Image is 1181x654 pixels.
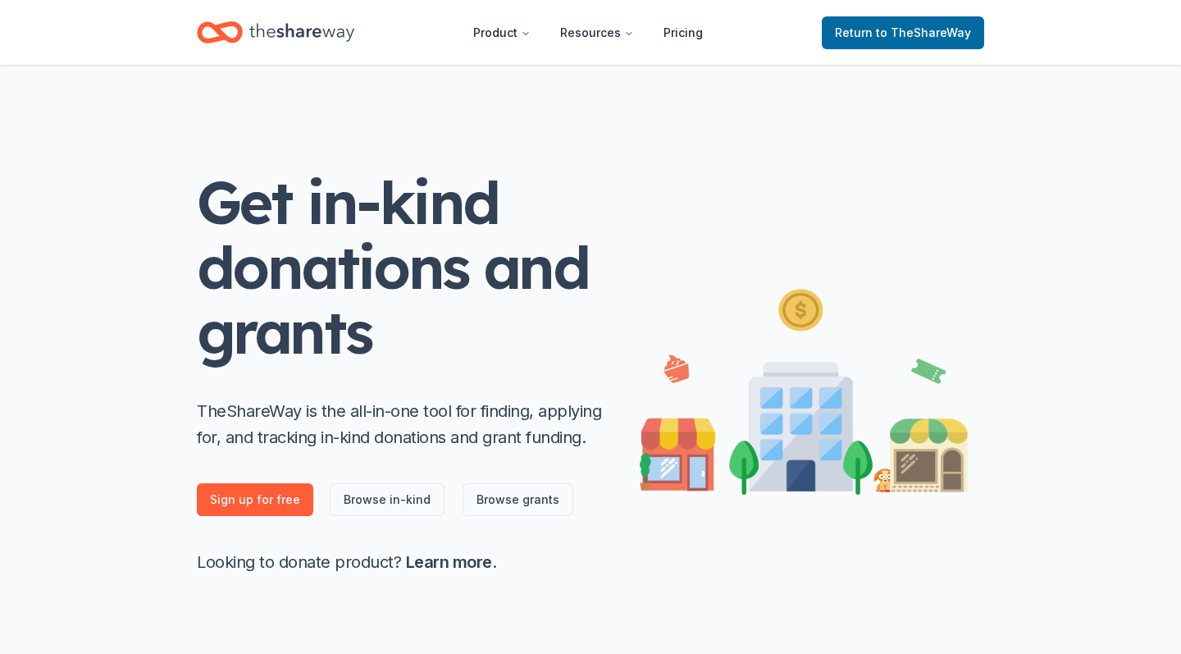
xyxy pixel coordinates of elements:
[460,13,716,52] nav: Main
[463,483,573,516] a: Browse grants
[330,483,445,516] a: Browse in-kind
[406,552,492,572] a: Learn more
[547,16,647,49] button: Resources
[640,282,968,495] img: Illustration for landing page
[197,483,313,516] a: Sign up for free
[650,16,716,49] a: Pricing
[197,549,607,575] p: Looking to donate product? .
[876,25,971,39] span: to TheShareWay
[835,23,971,43] span: Return
[197,13,354,52] a: Home
[197,170,607,365] h1: Get in-kind donations and grants
[822,16,984,49] a: Returnto TheShareWay
[460,16,544,49] button: Product
[197,398,607,450] p: TheShareWay is the all-in-one tool for finding, applying for, and tracking in-kind donations and ...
